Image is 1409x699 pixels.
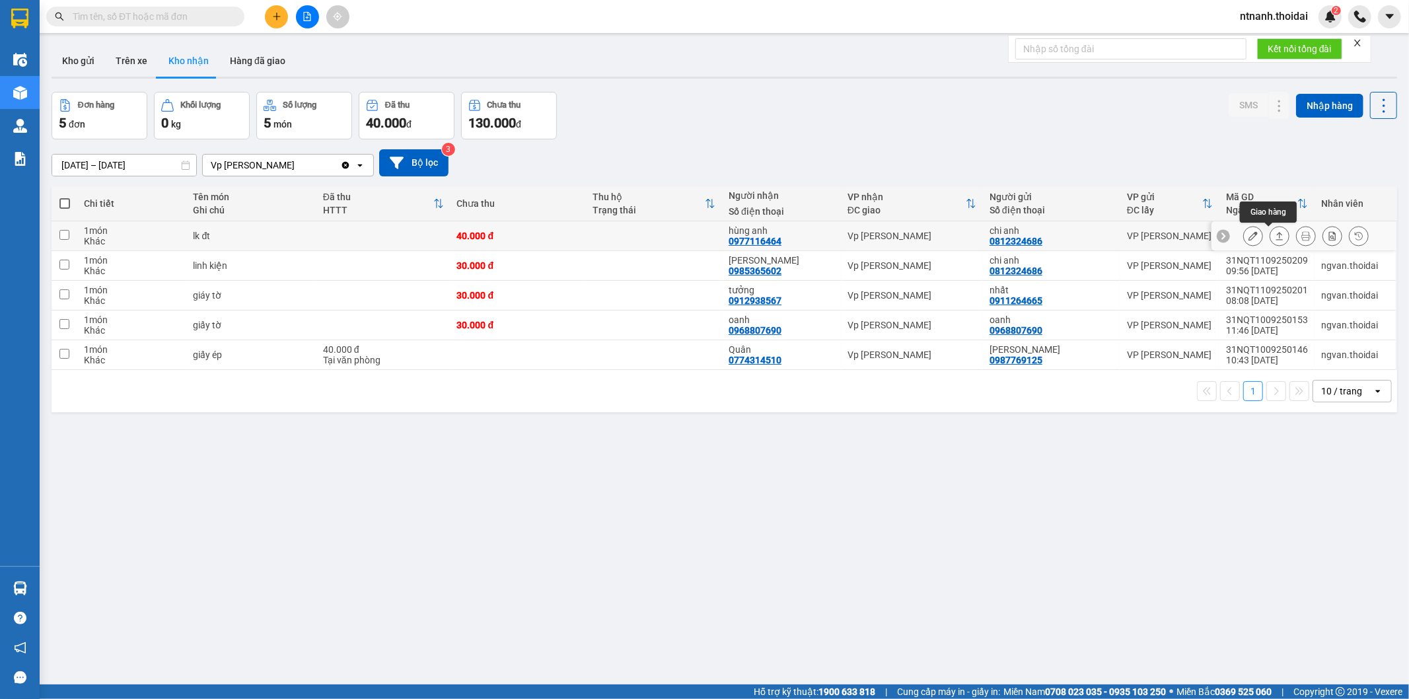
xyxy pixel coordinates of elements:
[729,325,781,336] div: 0968807690
[1373,386,1383,396] svg: open
[273,119,292,129] span: món
[990,205,1114,215] div: Số điện thoại
[359,92,454,139] button: Đã thu40.000đ
[158,45,219,77] button: Kho nhận
[848,349,976,360] div: Vp [PERSON_NAME]
[340,160,351,170] svg: Clear value
[1120,186,1219,221] th: Toggle SortBy
[457,320,580,330] div: 30.000 đ
[256,92,352,139] button: Số lượng5món
[13,86,27,100] img: warehouse-icon
[55,12,64,21] span: search
[848,320,976,330] div: Vp [PERSON_NAME]
[848,205,966,215] div: ĐC giao
[84,236,180,246] div: Khác
[171,119,181,129] span: kg
[1336,687,1345,696] span: copyright
[586,186,722,221] th: Toggle SortBy
[84,314,180,325] div: 1 món
[73,9,229,24] input: Tìm tên, số ĐT hoặc mã đơn
[1243,381,1263,401] button: 1
[593,192,705,202] div: Thu hộ
[1127,231,1213,241] div: VP [PERSON_NAME]
[1270,226,1289,246] div: Giao hàng
[457,260,580,271] div: 30.000 đ
[729,285,834,295] div: tưởng
[1226,205,1297,215] div: Ngày ĐH
[729,295,781,306] div: 0912938567
[1226,325,1308,336] div: 11:46 [DATE]
[990,236,1042,246] div: 0812324686
[1243,226,1263,246] div: Sửa đơn hàng
[848,290,976,301] div: Vp [PERSON_NAME]
[59,115,66,131] span: 5
[193,349,309,360] div: giấy ép
[461,92,557,139] button: Chưa thu130.000đ
[52,92,147,139] button: Đơn hàng5đơn
[488,100,521,110] div: Chưa thu
[13,119,27,133] img: warehouse-icon
[161,115,168,131] span: 0
[729,190,834,201] div: Người nhận
[296,159,297,172] input: Selected Vp Lê Hoàn.
[1226,285,1308,295] div: 31NQT1109250201
[990,266,1042,276] div: 0812324686
[1127,260,1213,271] div: VP [PERSON_NAME]
[1353,38,1362,48] span: close
[990,255,1114,266] div: chi anh
[729,266,781,276] div: 0985365602
[729,225,834,236] div: hùng anh
[84,325,180,336] div: Khác
[885,684,887,699] span: |
[14,612,26,624] span: question-circle
[1226,266,1308,276] div: 09:56 [DATE]
[1321,385,1362,398] div: 10 / trang
[84,198,180,209] div: Chi tiết
[23,11,130,54] strong: CÔNG TY TNHH DỊCH VỤ DU LỊCH THỜI ĐẠI
[1240,202,1297,223] div: Giao hàng
[468,115,516,131] span: 130.000
[1045,686,1166,697] strong: 0708 023 035 - 0935 103 250
[990,295,1042,306] div: 0911264665
[1332,6,1341,15] sup: 2
[193,260,309,271] div: linh kiện
[1127,205,1202,215] div: ĐC lấy
[303,12,312,21] span: file-add
[841,186,983,221] th: Toggle SortBy
[990,355,1042,365] div: 0987769125
[1226,255,1308,266] div: 31NQT1109250209
[84,225,180,236] div: 1 món
[84,285,180,295] div: 1 món
[1324,11,1336,22] img: icon-new-feature
[193,290,309,301] div: giáy tờ
[333,12,342,21] span: aim
[1226,344,1308,355] div: 31NQT1009250146
[1384,11,1396,22] span: caret-down
[84,344,180,355] div: 1 món
[13,53,27,67] img: warehouse-icon
[516,119,521,129] span: đ
[385,100,410,110] div: Đã thu
[323,192,433,202] div: Đã thu
[20,57,134,104] span: Chuyển phát nhanh: [GEOGRAPHIC_DATA] - [GEOGRAPHIC_DATA]
[1257,38,1342,59] button: Kết nối tổng đài
[366,115,406,131] span: 40.000
[193,192,309,202] div: Tên món
[1003,684,1166,699] span: Miền Nam
[105,45,158,77] button: Trên xe
[1282,684,1283,699] span: |
[818,686,875,697] strong: 1900 633 818
[406,119,412,129] span: đ
[990,344,1114,355] div: lê chí dũng
[1321,260,1389,271] div: ngvan.thoidai
[990,314,1114,325] div: oanh
[990,225,1114,236] div: chi anh
[1127,290,1213,301] div: VP [PERSON_NAME]
[84,266,180,276] div: Khác
[754,684,875,699] span: Hỗ trợ kỹ thuật:
[1354,11,1366,22] img: phone-icon
[193,320,309,330] div: giấy tờ
[1127,192,1202,202] div: VP gửi
[1215,686,1272,697] strong: 0369 525 060
[7,47,15,114] img: logo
